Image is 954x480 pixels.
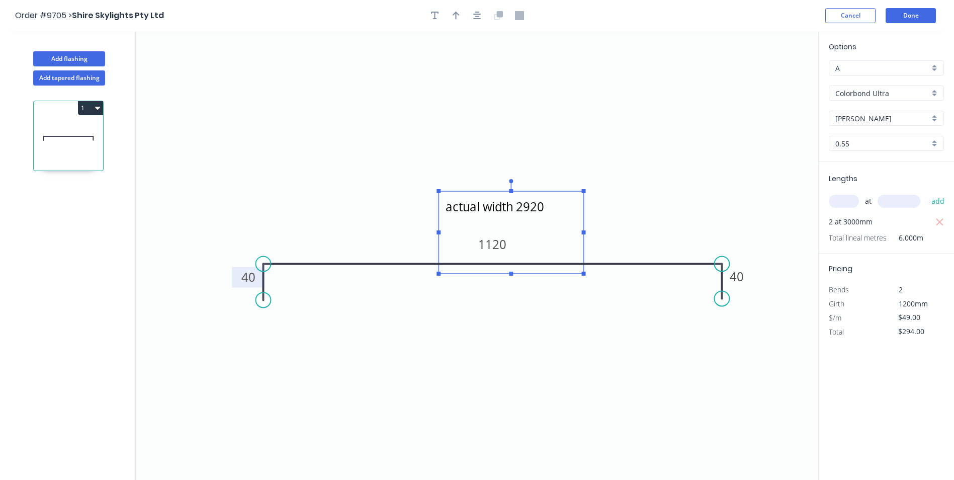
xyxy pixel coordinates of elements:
[829,264,852,274] span: Pricing
[835,138,929,149] input: Thickness
[829,215,873,229] span: 2 at 3000mm
[444,196,578,269] textarea: actual width 2920
[478,236,506,253] tspan: 1120
[825,8,876,23] button: Cancel
[829,231,887,245] span: Total lineal metres
[835,113,929,124] input: Colour
[886,8,936,23] button: Done
[887,231,923,245] span: 6.000m
[865,194,872,208] span: at
[829,313,841,323] span: $/m
[829,285,849,294] span: Bends
[241,269,255,285] tspan: 40
[15,10,72,21] span: Order #9705 >
[899,285,903,294] span: 2
[926,193,950,210] button: add
[829,327,844,337] span: Total
[72,10,164,21] span: Shire Skylights Pty Ltd
[829,299,844,308] span: Girth
[78,101,103,115] button: 1
[33,51,105,66] button: Add flashing
[835,63,929,73] input: Price level
[829,174,857,184] span: Lengths
[730,268,744,285] tspan: 40
[33,70,105,86] button: Add tapered flashing
[835,88,929,99] input: Material
[829,42,856,52] span: Options
[899,299,928,308] span: 1200mm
